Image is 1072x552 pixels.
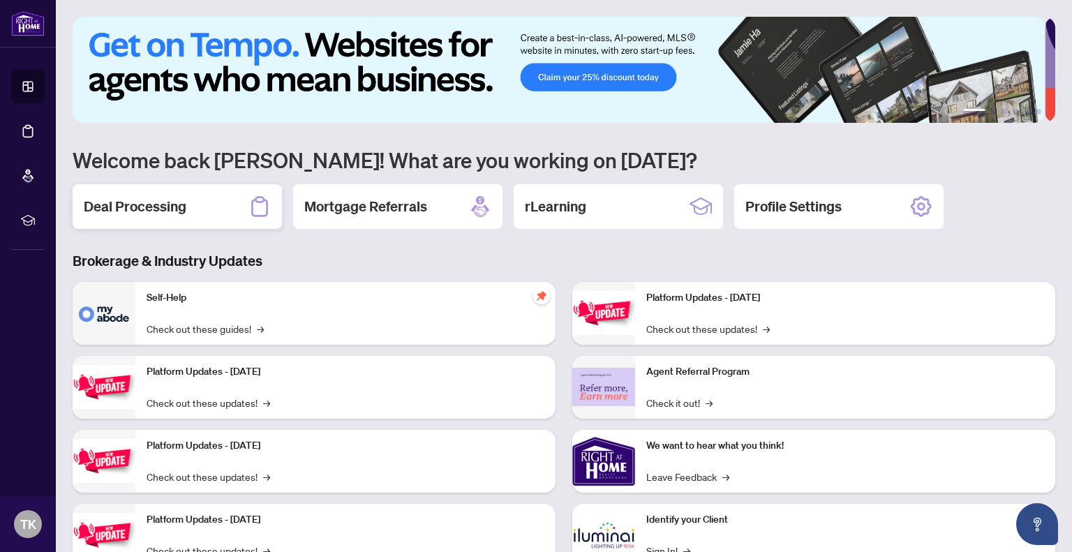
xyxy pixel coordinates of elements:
a: Check out these guides!→ [147,321,264,336]
p: Identify your Client [646,512,1044,528]
a: Leave Feedback→ [646,469,729,484]
span: → [257,321,264,336]
span: → [763,321,770,336]
span: → [263,469,270,484]
button: 6 [1036,109,1041,114]
p: Platform Updates - [DATE] [147,438,544,454]
a: Check out these updates!→ [147,469,270,484]
button: 1 [963,109,985,114]
img: We want to hear what you think! [572,430,635,493]
p: Platform Updates - [DATE] [147,364,544,380]
h1: Welcome back [PERSON_NAME]! What are you working on [DATE]? [73,147,1055,173]
span: → [722,469,729,484]
span: TK [20,514,36,534]
img: logo [11,10,45,36]
img: Slide 0 [73,17,1045,123]
p: Agent Referral Program [646,364,1044,380]
img: Self-Help [73,282,135,345]
button: 5 [1025,109,1030,114]
span: → [706,395,713,410]
button: 2 [991,109,997,114]
h2: rLearning [525,197,586,216]
img: Platform Updates - July 21, 2025 [73,439,135,483]
p: Platform Updates - [DATE] [646,290,1044,306]
p: We want to hear what you think! [646,438,1044,454]
a: Check out these updates!→ [147,395,270,410]
p: Platform Updates - [DATE] [147,512,544,528]
p: Self-Help [147,290,544,306]
a: Check out these updates!→ [646,321,770,336]
img: Platform Updates - September 16, 2025 [73,365,135,409]
span: pushpin [533,288,550,304]
a: Check it out!→ [646,395,713,410]
button: Open asap [1016,503,1058,545]
button: 4 [1013,109,1019,114]
h3: Brokerage & Industry Updates [73,251,1055,271]
h2: Deal Processing [84,197,186,216]
h2: Mortgage Referrals [304,197,427,216]
img: Platform Updates - June 23, 2025 [572,291,635,335]
h2: Profile Settings [745,197,842,216]
img: Agent Referral Program [572,368,635,406]
button: 3 [1002,109,1008,114]
span: → [263,395,270,410]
